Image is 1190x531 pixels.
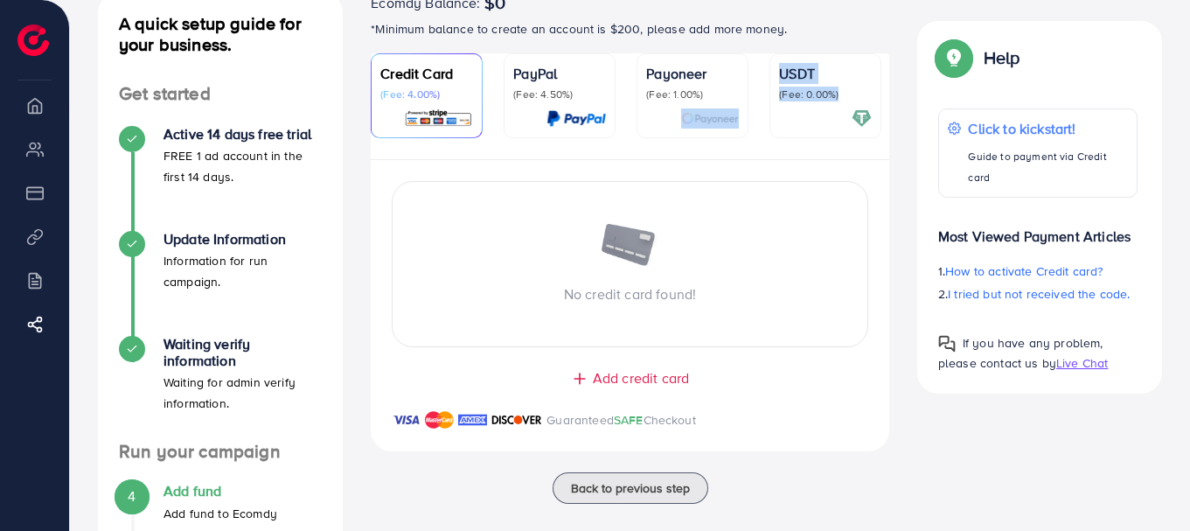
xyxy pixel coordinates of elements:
img: brand [425,409,454,430]
h4: Update Information [164,231,322,248]
img: Popup guide [938,42,970,73]
p: PayPal [513,63,606,84]
p: USDT [779,63,872,84]
li: Active 14 days free trial [98,126,343,231]
iframe: Chat [1116,452,1177,518]
span: How to activate Credit card? [945,262,1103,280]
h4: Waiting verify information [164,336,322,369]
img: card [852,108,872,129]
p: *Minimum balance to create an account is $200, please add more money. [371,18,889,39]
img: logo [17,24,49,56]
p: (Fee: 4.00%) [380,87,473,101]
img: card [404,108,473,129]
p: Guide to payment via Credit card [968,146,1128,188]
h4: Get started [98,83,343,105]
p: Guaranteed Checkout [546,409,696,430]
span: Add credit card [593,368,689,388]
button: Back to previous step [553,472,708,504]
p: Payoneer [646,63,739,84]
img: Popup guide [938,335,956,353]
h4: Run your campaign [98,441,343,463]
h4: Active 14 days free trial [164,126,322,143]
p: Help [984,47,1020,68]
p: Most Viewed Payment Articles [938,212,1138,247]
img: brand [491,409,542,430]
span: Live Chat [1056,354,1108,372]
img: card [681,108,739,129]
span: Back to previous step [571,479,690,497]
p: 1. [938,261,1138,282]
p: 2. [938,283,1138,304]
span: I tried but not received the code. [948,285,1130,303]
p: (Fee: 0.00%) [779,87,872,101]
img: brand [458,409,487,430]
p: (Fee: 4.50%) [513,87,606,101]
p: FREE 1 ad account in the first 14 days. [164,145,322,187]
h4: A quick setup guide for your business. [98,13,343,55]
p: (Fee: 1.00%) [646,87,739,101]
img: brand [392,409,421,430]
p: Click to kickstart! [968,118,1128,139]
span: If you have any problem, please contact us by [938,334,1103,372]
span: 4 [128,486,136,507]
h4: Add fund [164,483,322,500]
p: Waiting for admin verify information. [164,372,322,414]
p: Credit Card [380,63,473,84]
img: card [546,108,606,129]
img: image [600,224,661,269]
li: Update Information [98,231,343,336]
span: SAFE [614,411,644,429]
p: Information for run campaign. [164,250,322,292]
p: No credit card found! [393,283,867,304]
li: Waiting verify information [98,336,343,441]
